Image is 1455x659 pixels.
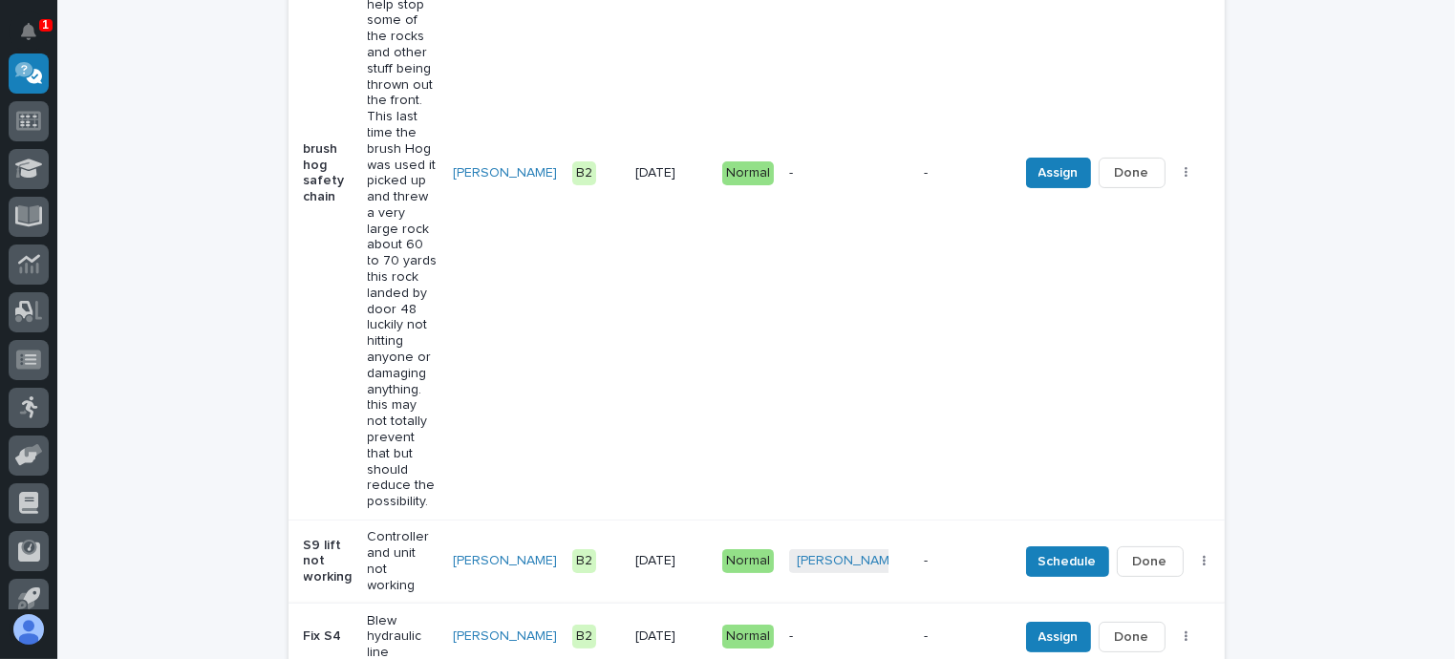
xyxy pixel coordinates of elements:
a: [PERSON_NAME] [453,628,557,645]
span: Assign [1038,626,1079,648]
p: [DATE] [635,628,707,645]
button: users-avatar [9,609,49,649]
p: Fix S4 [304,628,353,645]
div: B2 [572,549,596,573]
p: [DATE] [635,553,707,569]
button: Schedule [1026,546,1109,577]
div: B2 [572,161,596,185]
span: Done [1115,626,1149,648]
div: Normal [722,549,774,573]
a: [PERSON_NAME] [453,165,557,181]
p: 1 [42,18,49,32]
p: [DATE] [635,165,707,181]
a: [PERSON_NAME] [453,553,557,569]
span: Assign [1038,161,1079,184]
div: Normal [722,161,774,185]
button: Notifications [9,11,49,52]
p: brush hog safety chain [304,141,353,205]
p: Controller and unit not working [368,529,438,593]
button: Done [1099,158,1166,188]
div: Notifications1 [24,23,49,53]
button: Done [1117,546,1184,577]
div: B2 [572,625,596,648]
button: Assign [1026,158,1091,188]
div: Normal [722,625,774,648]
tr: S9 lift not workingController and unit not working[PERSON_NAME] B2[DATE]Normal[PERSON_NAME] -Sche... [289,520,1249,603]
p: S9 lift not working [304,538,353,585]
p: - [789,165,909,181]
span: Schedule [1038,550,1097,573]
button: Assign [1026,622,1091,652]
p: - [924,628,1002,645]
p: - [789,628,909,645]
a: [PERSON_NAME] [797,553,901,569]
p: - [924,553,1002,569]
span: Done [1115,161,1149,184]
p: - [924,165,1002,181]
button: Done [1099,622,1166,652]
span: Done [1133,550,1167,573]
